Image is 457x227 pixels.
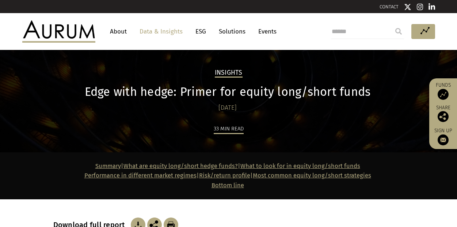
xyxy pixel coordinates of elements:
img: Instagram icon [417,3,423,11]
a: Summary [95,163,121,169]
a: Most common equity long/short strategies [253,172,371,179]
h1: Edge with hedge: Primer for equity long/short funds [53,85,402,99]
a: What are equity long/short hedge funds? [123,163,238,169]
a: Bottom line [212,182,244,189]
img: Aurum [22,20,95,42]
a: Events [255,25,277,38]
img: Sign up to our newsletter [438,134,449,145]
a: Data & Insights [136,25,186,38]
a: Sign up [433,128,453,145]
div: [DATE] [53,103,402,113]
a: Performance in different market regimes [84,172,197,179]
a: About [106,25,130,38]
h2: Insights [215,69,243,78]
img: Linkedin icon [429,3,435,11]
div: Share [433,105,453,122]
a: Solutions [215,25,249,38]
a: What to look for in equity long/short funds [240,163,360,169]
a: ESG [192,25,210,38]
a: Funds [433,82,453,100]
img: Twitter icon [404,3,411,11]
a: CONTACT [380,4,399,9]
a: Risk/return profile [199,172,250,179]
input: Submit [391,24,406,39]
div: 33 min read [214,124,244,134]
img: Access Funds [438,89,449,100]
img: Share this post [438,111,449,122]
strong: | | | | [84,163,371,189]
